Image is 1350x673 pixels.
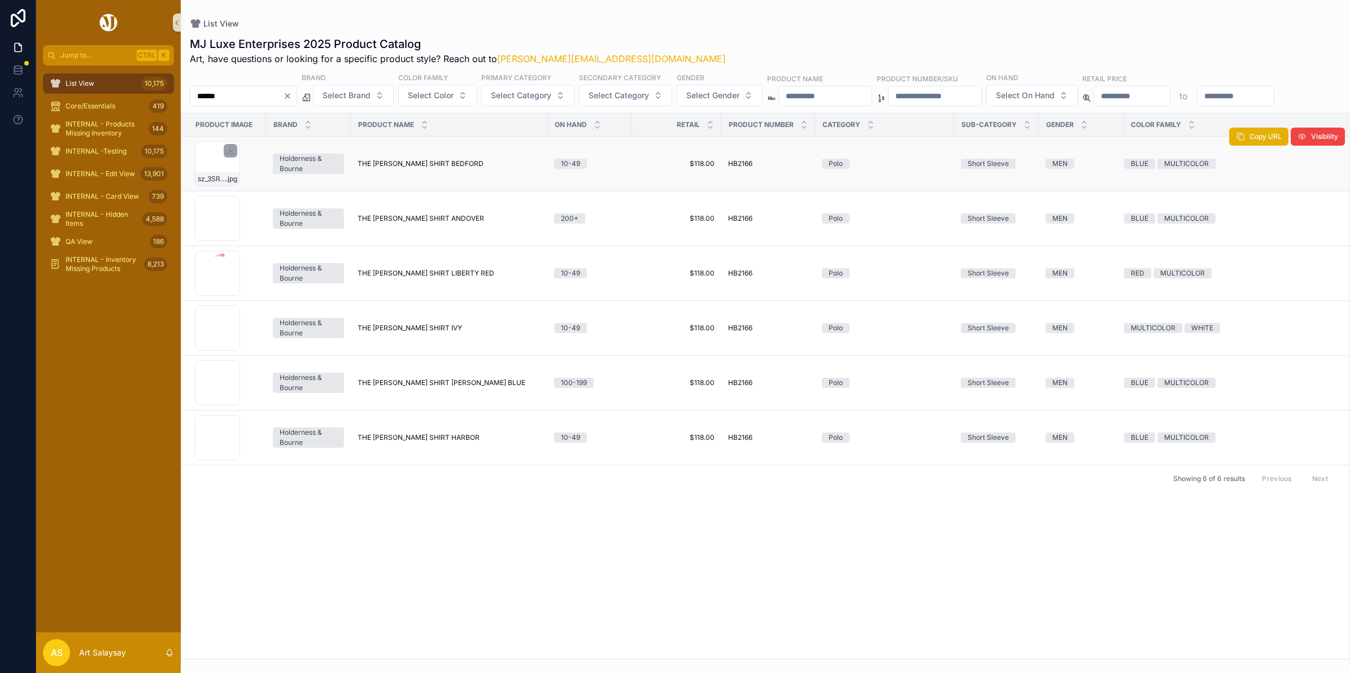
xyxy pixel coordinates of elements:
[961,378,1032,388] a: Short Sleeve
[639,433,715,442] a: $118.00
[273,373,344,393] a: Holderness & Bourne
[98,14,119,32] img: App logo
[1131,323,1175,333] div: MULTICOLOR
[561,378,587,388] div: 100-199
[149,122,167,136] div: 144
[358,159,541,168] a: THE [PERSON_NAME] SHIRT BEDFORD
[137,50,157,61] span: Ctrl
[1124,268,1335,278] a: REDMULTICOLOR
[1173,474,1245,483] span: Showing 6 of 6 results
[273,120,298,129] span: Brand
[1179,89,1188,103] p: to
[589,90,649,101] span: Select Category
[561,432,580,443] div: 10-49
[639,159,715,168] a: $118.00
[190,36,726,52] h1: MJ Luxe Enterprises 2025 Product Catalog
[961,159,1032,169] a: Short Sleeve
[358,433,480,442] span: THE [PERSON_NAME] SHIRT HARBOR
[829,213,843,224] div: Polo
[198,174,226,183] span: sz_3SRd-cK-_KakB0qidm-dNU2hlXQN7J4Rdy3Cyq5k-s_1500x1500
[639,269,715,278] a: $118.00
[579,85,672,106] button: Select Button
[1229,128,1288,146] button: Copy URL
[1160,268,1205,278] div: MULTICOLOR
[822,432,947,443] a: Polo
[302,72,326,82] label: Brand
[986,85,1078,106] button: Select Button
[829,323,843,333] div: Polo
[561,159,580,169] div: 10-49
[273,208,344,229] a: Holderness & Bourne
[677,85,763,106] button: Select Button
[686,90,739,101] span: Select Gender
[1131,268,1144,278] div: RED
[1046,378,1117,388] a: MEN
[728,159,752,168] span: HB2166
[728,269,752,278] span: HB2166
[481,72,551,82] label: Primary Category
[1124,323,1335,333] a: MULTICOLORWHITE
[728,433,752,442] span: HB2166
[554,378,625,388] a: 100-199
[66,169,135,178] span: INTERNAL - Edit View
[43,73,174,94] a: List View10,175
[554,432,625,443] a: 10-49
[226,174,237,183] span: .jpg
[728,433,808,442] a: HB2166
[1052,268,1068,278] div: MEN
[66,102,115,111] span: Core/Essentials
[1164,432,1209,443] div: MULTICOLOR
[1131,432,1148,443] div: BLUE
[728,214,752,223] span: HB2166
[728,269,808,278] a: HB2166
[66,237,93,246] span: QA View
[1131,159,1148,169] div: BLUE
[1164,159,1209,169] div: MULTICOLOR
[66,120,144,138] span: INTERNAL - Products Missing Inventory
[1131,378,1148,388] div: BLUE
[822,213,947,224] a: Polo
[961,213,1032,224] a: Short Sleeve
[43,96,174,116] a: Core/Essentials419
[149,99,167,113] div: 419
[822,268,947,278] a: Polo
[1164,378,1209,388] div: MULTICOLOR
[190,18,239,29] a: List View
[149,190,167,203] div: 739
[968,213,1009,224] div: Short Sleeve
[43,45,174,65] button: Jump to...CtrlK
[491,90,551,101] span: Select Category
[398,85,477,106] button: Select Button
[561,213,578,224] div: 200+
[996,90,1055,101] span: Select On Hand
[961,432,1032,443] a: Short Sleeve
[1052,432,1068,443] div: MEN
[323,90,371,101] span: Select Brand
[51,646,63,659] span: AS
[273,154,344,174] a: Holderness & Bourne
[358,214,541,223] a: THE [PERSON_NAME] SHIRT ANDOVER
[1124,378,1335,388] a: BLUEMULTICOLOR
[822,159,947,169] a: Polo
[677,72,704,82] label: Gender
[561,323,580,333] div: 10-49
[677,120,700,129] span: Retail
[829,432,843,443] div: Polo
[1191,323,1213,333] div: WHITE
[1046,213,1117,224] a: MEN
[554,213,625,224] a: 200+
[554,268,625,278] a: 10-49
[358,120,414,129] span: Product Name
[639,324,715,333] span: $118.00
[66,210,138,228] span: INTERNAL - Hidden Items
[554,323,625,333] a: 10-49
[728,214,808,223] a: HB2166
[639,378,715,387] a: $118.00
[142,212,167,226] div: 4,588
[358,324,462,333] span: THE [PERSON_NAME] SHIRT IVY
[159,51,168,60] span: K
[1052,378,1068,388] div: MEN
